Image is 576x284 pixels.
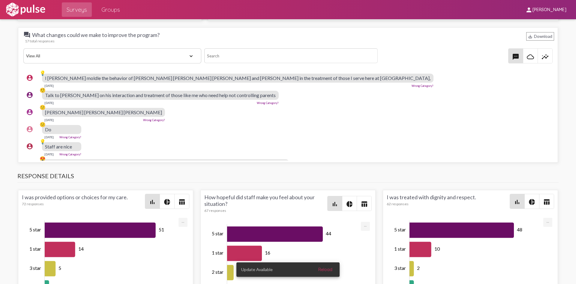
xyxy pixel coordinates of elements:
mat-icon: cloud_queue [527,53,534,60]
div: 17 total responses [25,39,554,43]
div: 🤨 [40,87,46,93]
button: Reload [313,264,337,275]
tspan: 5 star [212,231,223,237]
a: Export [Press ENTER or use arrow keys to navigate] [543,218,552,224]
span: Groups [101,4,120,15]
button: Table view [175,194,189,209]
a: Wrong Category? [59,136,81,139]
span: [PERSON_NAME] [PERSON_NAME] [PERSON_NAME] [45,109,162,115]
div: 62 responses [387,202,510,206]
span: [PERSON_NAME] [532,7,566,13]
mat-icon: person [525,6,532,14]
a: Wrong Category? [143,118,165,122]
div: [DATE] [44,135,54,139]
button: Pie style chart [525,194,539,209]
tspan: 5 star [394,227,406,233]
button: Table view [357,196,371,211]
button: Pie style chart [342,196,357,211]
mat-icon: account_circle [26,126,33,133]
mat-icon: bar_chart [331,200,338,208]
a: Wrong Category? [59,153,81,156]
tspan: 5 [58,265,61,271]
a: Export [Press ENTER or use arrow keys to navigate] [178,218,187,224]
mat-icon: bar_chart [514,198,521,206]
mat-icon: account_circle [26,91,33,99]
div: 😍 [40,156,46,162]
button: Table view [539,194,554,209]
div: 😕 [40,121,46,127]
mat-icon: table_chart [361,200,368,208]
tspan: 14 [78,246,83,252]
tspan: 3 star [29,265,41,271]
mat-icon: question_answer [23,31,31,38]
div: 💡 [40,139,46,145]
span: Reload [318,267,332,272]
tspan: 1 star [212,250,223,256]
a: Export [Press ENTER or use arrow keys to navigate] [361,222,370,228]
tspan: 1 star [394,246,406,252]
mat-icon: bar_chart [149,198,156,206]
div: 😕 [40,104,46,110]
span: Surveys [67,4,87,15]
mat-icon: account_circle [26,108,33,116]
tspan: 3 star [394,265,406,271]
tspan: 16 [265,250,270,256]
tspan: 2 star [212,269,223,275]
div: I was provided options or choices for my care. [22,194,145,209]
tspan: 10 [434,246,440,252]
button: [PERSON_NAME] [520,4,571,15]
tspan: 1 star [29,246,41,252]
h3: Response Details [17,172,559,183]
a: Groups [97,2,125,17]
button: Bar chart [328,196,342,211]
span: Talk to [PERSON_NAME] on his interaction and treatment of those like me who need help not control... [45,92,276,98]
button: Bar chart [145,194,160,209]
mat-icon: account_circle [26,160,33,167]
div: [DATE] [44,118,54,122]
span: What changes could we make to improve the program? [23,31,160,38]
tspan: 51 [158,227,164,233]
div: [DATE] [44,84,54,87]
span: Do [45,127,51,132]
div: 72 responses [22,202,145,206]
tspan: 44 [326,231,331,237]
input: Search [204,48,377,63]
mat-icon: pie_chart [163,198,171,206]
span: Staff are nice [45,144,72,149]
mat-icon: textsms [512,53,519,60]
span: I [PERSON_NAME] moldle the behavior of [PERSON_NAME] [PERSON_NAME] [PERSON_NAME] and [PERSON_NAME... [45,75,430,81]
div: How hopeful did staff make you feel about your situation? [204,194,327,213]
div: [DATE] [44,101,54,105]
mat-icon: table_chart [178,198,185,206]
mat-icon: account_circle [26,74,33,81]
mat-icon: account_circle [26,143,33,150]
tspan: 48 [517,227,522,233]
a: Surveys [62,2,92,17]
button: Pie style chart [160,194,174,209]
mat-icon: pie_chart [528,198,535,206]
div: 67 responses [204,208,327,213]
mat-icon: Download [528,34,532,39]
div: I was treated with dignity and respect. [387,194,510,209]
div: [DATE] [44,152,54,156]
div: Download [526,32,554,41]
a: Wrong Category? [412,84,433,87]
mat-icon: table_chart [543,198,550,206]
mat-icon: insights [541,53,549,60]
img: white-logo.svg [5,2,46,17]
mat-icon: pie_chart [346,200,353,208]
tspan: 2 [417,265,419,271]
tspan: 5 star [29,227,41,233]
a: Wrong Category? [257,101,279,105]
div: 💡 [40,70,46,76]
span: Update Available [241,267,273,273]
button: Bar chart [510,194,524,209]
